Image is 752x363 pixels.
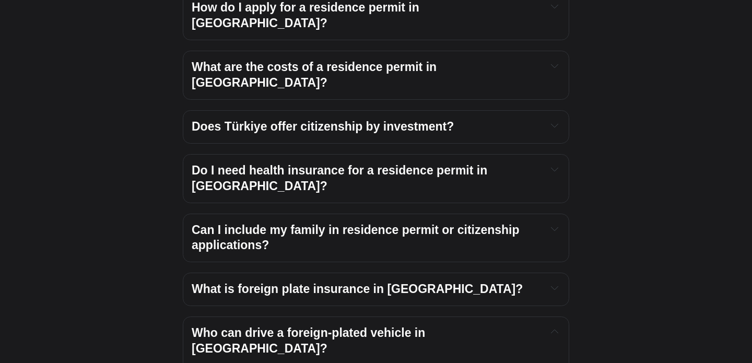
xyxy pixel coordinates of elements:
[548,325,560,338] button: Expand toggle to read content
[548,163,560,175] button: Expand toggle to read content
[548,223,560,235] button: Expand toggle to read content
[548,282,560,294] button: Expand toggle to read content
[192,282,523,296] span: What is foreign plate insurance in [GEOGRAPHIC_DATA]?
[192,120,454,133] span: Does Türkiye offer citizenship by investment?
[192,1,422,30] span: How do I apply for a residence permit in [GEOGRAPHIC_DATA]?
[192,60,440,89] span: What are the costs of a residence permit in [GEOGRAPHIC_DATA]?
[548,119,560,132] button: Expand toggle to read content
[548,60,560,72] button: Expand toggle to read content
[192,326,429,355] span: Who can drive a foreign-plated vehicle in [GEOGRAPHIC_DATA]?
[192,163,491,193] span: Do I need health insurance for a residence permit in [GEOGRAPHIC_DATA]?
[192,223,523,252] strong: Can I include my family in residence permit or citizenship applications?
